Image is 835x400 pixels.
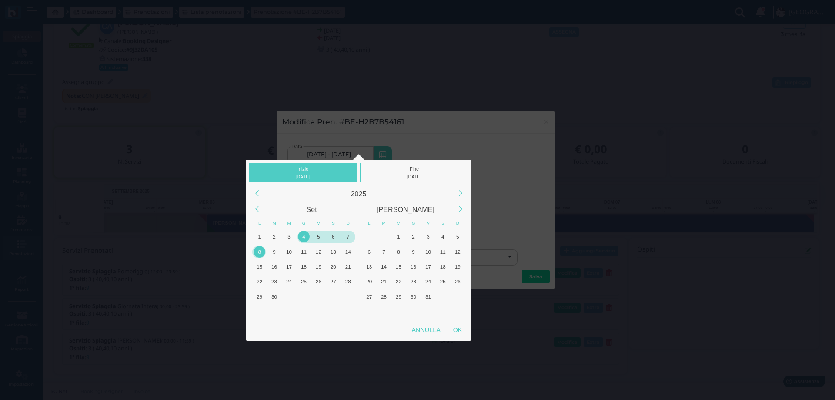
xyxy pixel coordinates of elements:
div: Mercoledì [282,217,297,229]
div: Mercoledì, Ottobre 29 [391,289,406,304]
div: 22 [254,276,265,287]
div: 3 [422,231,434,242]
div: Lunedì, Settembre 8 [252,244,267,259]
div: Sabato, Settembre 20 [326,259,341,274]
div: 21 [342,261,354,272]
div: Domenica, Novembre 2 [450,289,465,304]
div: Giovedì, Settembre 18 [297,259,311,274]
div: Domenica, Ottobre 12 [341,304,355,319]
div: 1 [393,231,404,242]
div: [DATE] [251,173,355,181]
div: 31 [422,291,434,303]
div: Mercoledì, Settembre 10 [282,244,297,259]
div: Lunedì [252,217,267,229]
div: Domenica, Ottobre 12 [450,244,465,259]
div: Sabato, Settembre 6 [326,229,341,244]
div: 29 [393,291,404,303]
div: Mercoledì, Ottobre 8 [391,244,406,259]
div: Martedì, Settembre 23 [267,274,282,289]
div: Inizio [249,163,357,182]
div: 8 [254,246,265,258]
div: Lunedì [362,217,377,229]
div: Domenica, Novembre 9 [450,304,465,319]
span: Assistenza [26,7,57,13]
div: 12 [452,246,464,258]
div: Lunedì, Ottobre 13 [362,259,377,274]
div: 23 [268,276,280,287]
div: Mercoledì [391,217,406,229]
div: Domenica, Ottobre 26 [450,274,465,289]
div: Giovedì, Novembre 6 [406,304,421,319]
div: Giovedì, Settembre 11 [297,244,311,259]
div: Sabato, Ottobre 4 [435,229,450,244]
div: 4 [437,231,449,242]
div: 22 [393,276,404,287]
div: Giovedì, Ottobre 9 [406,244,421,259]
div: Venerdì, Ottobre 3 [311,289,326,304]
div: 6 [327,231,339,242]
div: Venerdì, Ottobre 3 [421,229,435,244]
div: Martedì, Settembre 30 [377,229,391,244]
div: 2 [268,231,280,242]
div: 27 [327,276,339,287]
div: Martedì, Novembre 4 [377,304,391,319]
div: 16 [268,261,280,272]
div: 26 [452,276,464,287]
div: Venerdì, Ottobre 17 [421,259,435,274]
div: Giovedì, Ottobre 23 [406,274,421,289]
div: Domenica, Settembre 7 [341,229,355,244]
div: 1 [254,231,265,242]
div: 20 [363,276,375,287]
div: Giovedì, Settembre 4 [297,229,311,244]
div: Sabato, Settembre 13 [326,244,341,259]
div: Giovedì, Ottobre 2 [406,229,421,244]
div: 21 [378,276,390,287]
div: Sabato [435,217,450,229]
div: 18 [298,261,310,272]
div: Next Year [451,184,470,203]
div: Martedì, Ottobre 14 [377,259,391,274]
div: Sabato, Novembre 1 [435,289,450,304]
div: Venerdì, Settembre 19 [311,259,326,274]
div: Ottobre [359,202,453,217]
div: 7 [342,231,354,242]
div: 9 [407,246,419,258]
div: Domenica, Ottobre 5 [450,229,465,244]
div: Venerdì, Novembre 7 [421,304,435,319]
div: Martedì, Ottobre 7 [377,244,391,259]
div: Mercoledì, Settembre 24 [282,274,297,289]
div: Martedì [267,217,282,229]
div: Sabato, Settembre 27 [326,274,341,289]
div: 5 [452,231,464,242]
div: Giovedì, Ottobre 2 [297,289,311,304]
div: Lunedì, Settembre 29 [362,229,377,244]
div: Giovedì, Ottobre 30 [406,289,421,304]
div: Giovedì, Settembre 25 [297,274,311,289]
div: Venerdì, Ottobre 10 [421,244,435,259]
div: 27 [363,291,375,303]
div: Lunedì, Ottobre 27 [362,289,377,304]
div: 3 [283,231,295,242]
div: Domenica, Settembre 21 [341,259,355,274]
div: Martedì, Settembre 30 [267,289,282,304]
div: 10 [422,246,434,258]
div: Venerdì, Ottobre 10 [311,304,326,319]
div: 28 [342,276,354,287]
div: Mercoledì, Settembre 3 [282,229,297,244]
div: Mercoledì, Ottobre 15 [391,259,406,274]
div: 13 [327,246,339,258]
div: Martedì, Settembre 9 [267,244,282,259]
div: Lunedì, Settembre 29 [252,289,267,304]
div: 14 [378,261,390,272]
div: 17 [283,261,295,272]
div: Venerdì, Settembre 26 [311,274,326,289]
div: 25 [298,276,310,287]
div: 30 [268,291,280,303]
div: Domenica, Settembre 14 [341,244,355,259]
div: Mercoledì, Ottobre 8 [282,304,297,319]
div: 6 [363,246,375,258]
div: 20 [327,261,339,272]
div: 15 [254,261,265,272]
div: Venerdì, Settembre 12 [311,244,326,259]
div: Giovedì [406,217,421,229]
